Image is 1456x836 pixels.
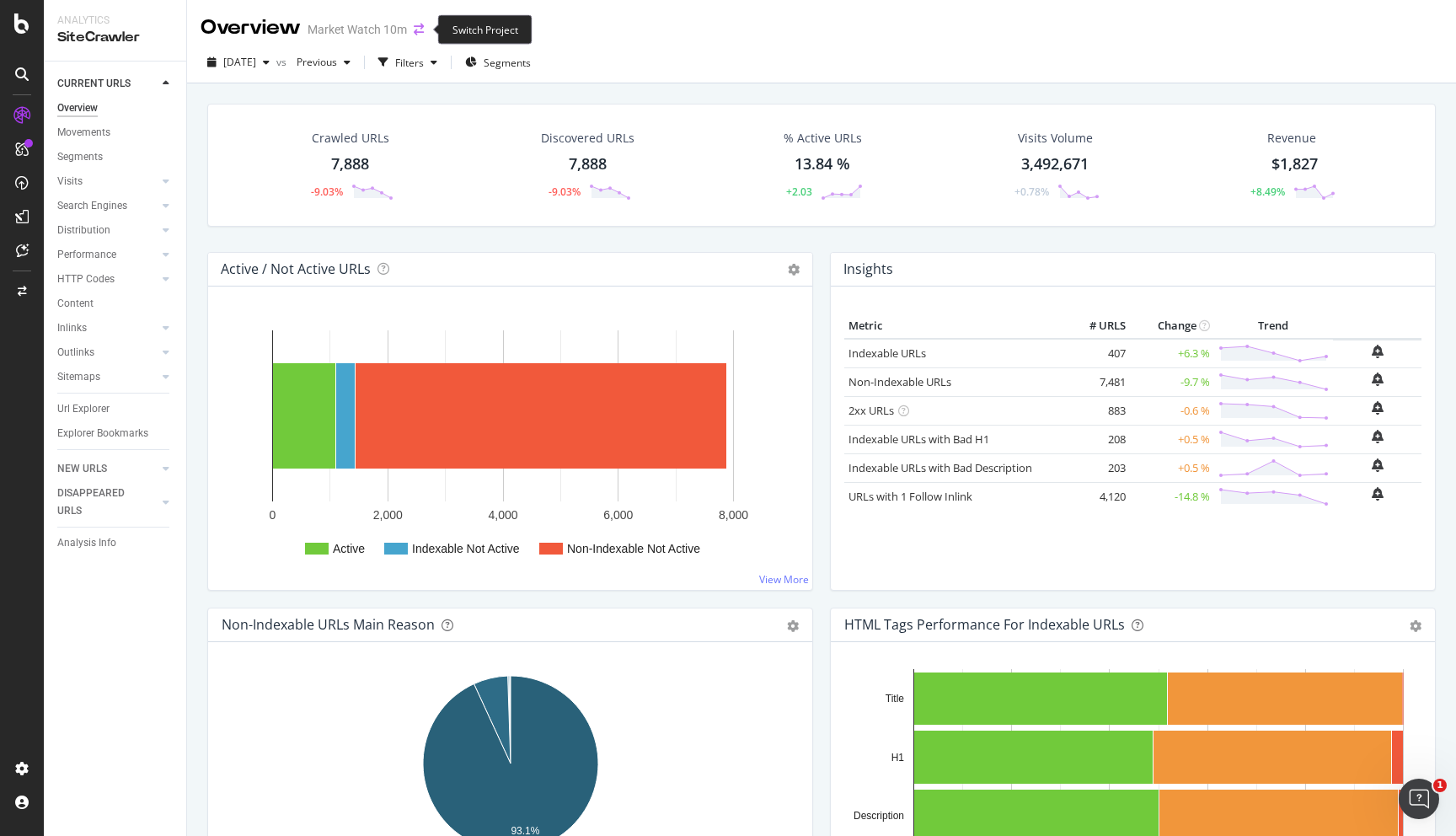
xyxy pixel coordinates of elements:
div: Sitemaps [57,368,100,386]
div: Visits [57,173,83,190]
div: HTML Tags Performance for Indexable URLs [844,616,1125,633]
span: Revenue [1267,130,1316,147]
div: SiteCrawler [57,28,173,47]
th: Metric [844,313,1063,339]
td: +0.5 % [1130,453,1214,482]
div: bell-plus [1372,458,1384,472]
div: 7,888 [331,153,369,175]
a: Outlinks [57,344,158,362]
a: Movements [57,124,174,142]
div: -9.03% [311,185,343,199]
td: +0.5 % [1130,425,1214,453]
i: Options [788,264,800,276]
a: Segments [57,148,174,166]
a: View More [759,572,809,587]
span: 1 [1433,779,1447,792]
div: Search Engines [57,197,127,215]
a: Analysis Info [57,534,174,552]
td: 407 [1063,339,1130,368]
h4: Active / Not Active URLs [221,258,371,281]
text: Description [854,810,904,822]
svg: A chart. [222,313,799,576]
h4: Insights [843,258,893,281]
td: -0.6 % [1130,396,1214,425]
div: Url Explorer [57,400,110,418]
button: Segments [458,49,538,76]
a: Indexable URLs with Bad Description [848,460,1032,475]
th: Change [1130,313,1214,339]
a: Url Explorer [57,400,174,418]
div: Segments [57,148,103,166]
td: 208 [1063,425,1130,453]
div: Performance [57,246,116,264]
a: Performance [57,246,158,264]
td: -14.8 % [1130,482,1214,511]
span: vs [276,55,290,69]
div: gear [1410,620,1421,632]
a: Visits [57,173,158,190]
div: arrow-right-arrow-left [414,24,424,35]
div: Filters [395,56,424,70]
text: 0 [270,508,276,522]
div: +8.49% [1250,185,1285,199]
text: Active [333,542,365,555]
div: Overview [201,13,301,42]
div: +2.03 [786,185,812,199]
div: Explorer Bookmarks [57,425,148,442]
div: Content [57,295,94,313]
div: bell-plus [1372,430,1384,443]
div: Switch Project [438,15,533,45]
button: Previous [290,49,357,76]
text: 4,000 [488,508,517,522]
a: URLs with 1 Follow Inlink [848,489,972,504]
a: Explorer Bookmarks [57,425,174,442]
a: NEW URLS [57,460,158,478]
span: Segments [484,56,531,70]
text: H1 [891,752,905,764]
div: Movements [57,124,110,142]
div: bell-plus [1372,372,1384,386]
span: Previous [290,55,337,69]
a: Indexable URLs with Bad H1 [848,431,989,447]
a: Non-Indexable URLs [848,374,951,389]
text: Indexable Not Active [412,542,520,555]
div: -9.03% [549,185,581,199]
iframe: Intercom live chat [1399,779,1439,819]
div: CURRENT URLS [57,75,131,93]
text: 8,000 [719,508,748,522]
td: +6.3 % [1130,339,1214,368]
a: Indexable URLs [848,346,926,361]
span: $1,827 [1271,153,1318,174]
a: Content [57,295,174,313]
div: Distribution [57,222,110,239]
th: # URLS [1063,313,1130,339]
div: Analysis Info [57,534,116,552]
td: 4,120 [1063,482,1130,511]
div: 13.84 % [795,153,850,175]
div: bell-plus [1372,487,1384,501]
text: 6,000 [603,508,633,522]
text: Non-Indexable Not Active [567,542,700,555]
td: 883 [1063,396,1130,425]
td: -9.7 % [1130,367,1214,396]
div: Discovered URLs [541,130,634,147]
div: DISAPPEARED URLS [57,485,142,520]
a: 2xx URLs [848,403,894,418]
div: % Active URLs [784,130,862,147]
a: Search Engines [57,197,158,215]
text: Title [886,693,905,705]
div: Overview [57,99,98,117]
td: 203 [1063,453,1130,482]
div: NEW URLS [57,460,107,478]
a: CURRENT URLS [57,75,158,93]
button: Filters [372,49,444,76]
a: Inlinks [57,319,158,337]
th: Trend [1214,313,1333,339]
div: bell-plus [1372,345,1384,358]
a: HTTP Codes [57,271,158,288]
a: Distribution [57,222,158,239]
div: bell-plus [1372,401,1384,415]
td: 7,481 [1063,367,1130,396]
div: Analytics [57,13,173,28]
